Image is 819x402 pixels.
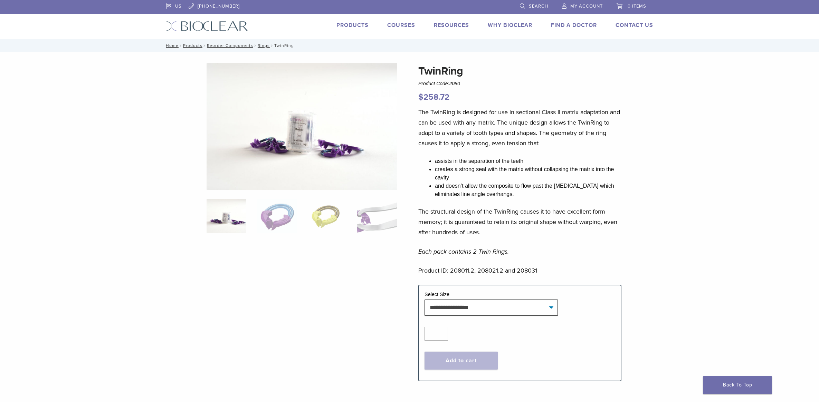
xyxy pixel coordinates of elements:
[164,43,179,48] a: Home
[418,63,621,79] h1: TwinRing
[258,43,270,48] a: Rings
[435,182,621,198] li: and doesn’t allow the composite to flow past the [MEDICAL_DATA] which eliminates line angle overh...
[418,92,423,102] span: $
[551,22,597,29] a: Find A Doctor
[529,3,548,9] span: Search
[336,22,369,29] a: Products
[257,199,296,233] img: TwinRing - Image 2
[434,22,469,29] a: Resources
[616,22,653,29] a: Contact Us
[488,22,532,29] a: Why Bioclear
[357,199,397,233] img: TwinRing - Image 4
[202,44,207,47] span: /
[161,39,658,52] nav: TwinRing
[418,265,621,276] p: Product ID: 208011.2, 208021.2 and 208031
[435,165,621,182] li: creates a strong seal with the matrix without collapsing the matrix into the cavity
[207,43,253,48] a: Reorder Components
[253,44,258,47] span: /
[387,22,415,29] a: Courses
[307,199,347,233] img: TwinRing - Image 3
[183,43,202,48] a: Products
[703,376,772,394] a: Back To Top
[628,3,646,9] span: 0 items
[418,248,509,255] em: Each pack contains 2 Twin Rings.
[270,44,274,47] span: /
[418,92,449,102] bdi: 258.72
[418,206,621,237] p: The structural design of the TwinRing causes it to have excellent form memory; it is guaranteed t...
[179,44,183,47] span: /
[418,107,621,148] p: The TwinRing is designed for use in sectional Class II matrix adaptation and can be used with any...
[570,3,603,9] span: My Account
[418,81,460,86] span: Product Code:
[425,292,449,297] label: Select Size
[166,21,248,31] img: Bioclear
[207,63,397,190] img: Twin Ring Series
[449,81,460,86] span: 2080
[435,157,621,165] li: assists in the separation of the teeth
[425,352,498,370] button: Add to cart
[207,199,246,233] img: Twin-Ring-Series-324x324.jpg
